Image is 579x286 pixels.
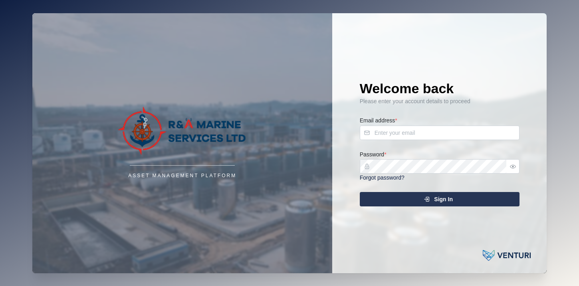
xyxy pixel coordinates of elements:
h1: Welcome back [360,80,520,97]
label: Email address [360,116,397,125]
input: Enter your email [360,126,520,140]
img: Company Logo [103,107,262,155]
div: Please enter your account details to proceed [360,97,520,106]
div: Asset Management Platform [128,172,236,180]
img: Powered by: Venturi [483,248,531,264]
span: Sign In [434,192,453,206]
label: Password [360,150,387,159]
a: Forgot password? [360,174,405,181]
button: Sign In [360,192,520,206]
